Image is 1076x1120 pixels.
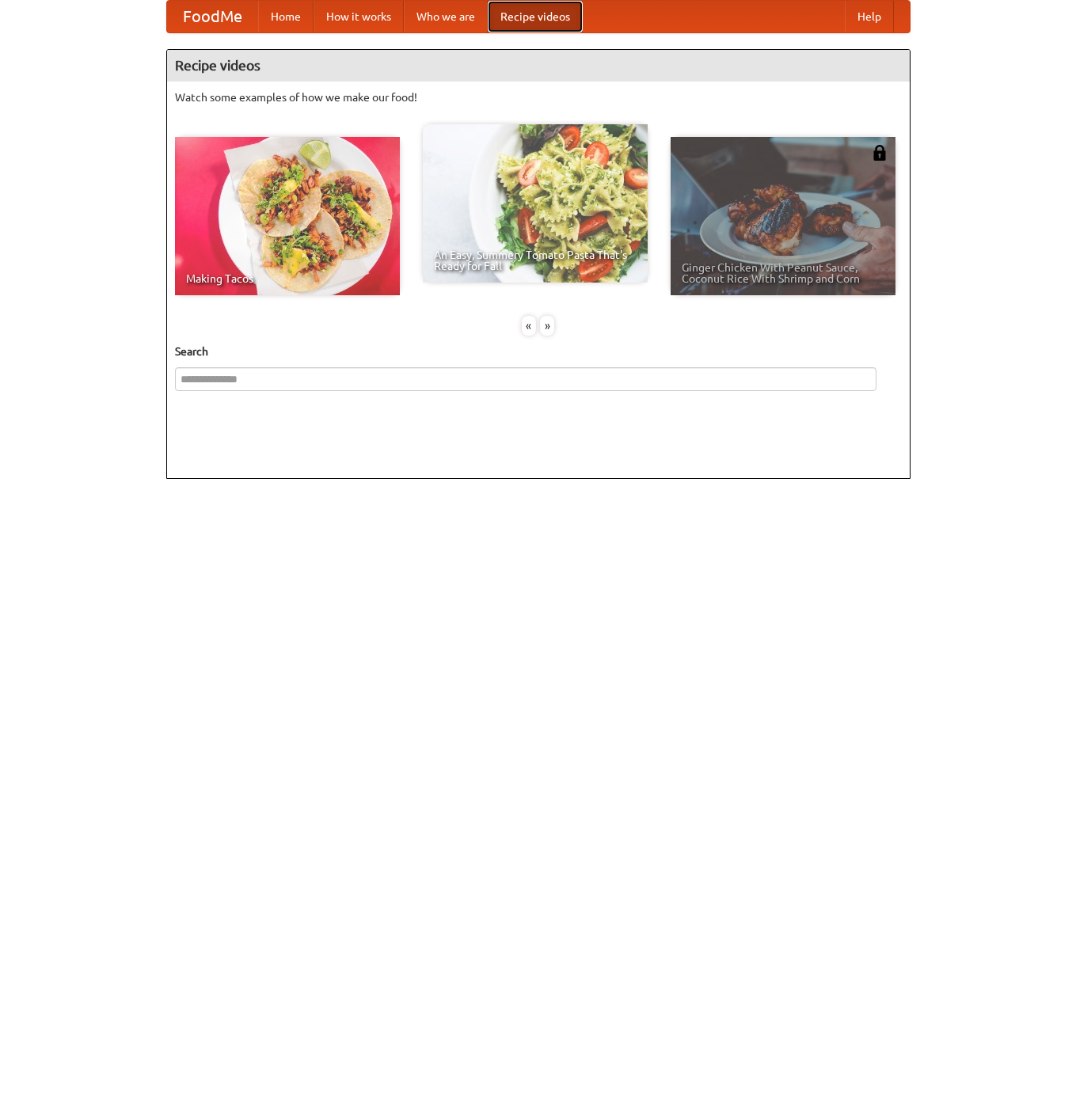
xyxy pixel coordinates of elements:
a: Making Tacos [175,137,400,295]
span: An Easy, Summery Tomato Pasta That's Ready for Fall [434,249,637,271]
div: « [522,316,536,336]
a: Who we are [404,1,488,32]
span: Making Tacos [186,273,389,284]
a: How it works [314,1,404,32]
img: 483408.png [872,145,888,161]
a: Help [845,1,894,32]
h4: Recipe videos [167,50,910,82]
p: Watch some examples of how we make our food! [175,89,902,105]
a: Home [258,1,314,32]
a: FoodMe [167,1,258,32]
div: » [540,316,554,336]
a: An Easy, Summery Tomato Pasta That's Ready for Fall [423,124,648,283]
a: Recipe videos [488,1,583,32]
h5: Search [175,344,902,359]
